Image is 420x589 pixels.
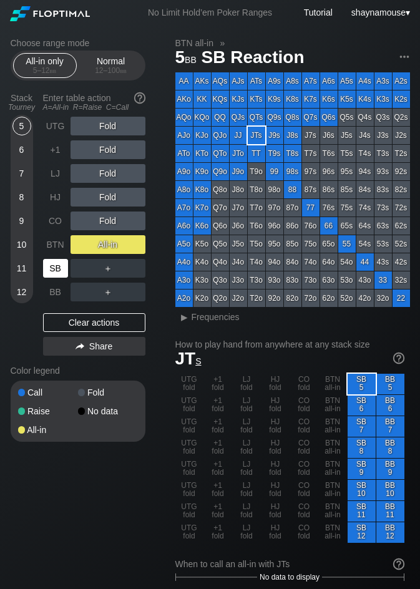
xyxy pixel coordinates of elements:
div: CO fold [290,437,318,458]
div: 22 [393,290,410,307]
div: 63s [374,217,392,235]
div: T6s [320,145,338,162]
div: 84o [284,253,301,271]
div: ATs [248,72,265,90]
div: AJs [230,72,247,90]
div: JTs [248,127,265,144]
div: 5 [12,117,31,135]
div: A5s [338,72,356,90]
div: K3o [193,271,211,289]
div: J7s [302,127,320,144]
div: +1 fold [204,374,232,394]
div: K4s [356,90,374,108]
div: A8s [284,72,301,90]
div: 43s [374,253,392,271]
div: HJ fold [261,437,290,458]
div: Fold [71,140,145,159]
div: K8o [193,181,211,198]
div: +1 fold [204,395,232,416]
div: CO fold [290,416,318,437]
div: BTN all-in [319,459,347,479]
div: BTN all-in [319,437,347,458]
div: Q3s [374,109,392,126]
div: 82s [393,181,410,198]
div: KTs [248,90,265,108]
div: BB 11 [376,501,404,522]
div: 9 [12,212,31,230]
div: TT [248,145,265,162]
div: LJ fold [233,522,261,543]
div: A=All-in R=Raise C=Call [43,103,145,112]
div: UTG fold [175,416,203,437]
div: CO fold [290,501,318,522]
div: 87o [284,199,301,217]
img: share.864f2f62.svg [76,343,84,350]
div: 53s [374,235,392,253]
div: 72o [302,290,320,307]
img: Floptimal logo [10,6,90,21]
div: +1 fold [204,501,232,522]
div: K8s [284,90,301,108]
div: AQo [175,109,193,126]
div: CO fold [290,522,318,543]
div: LJ fold [233,459,261,479]
h2: Choose range mode [11,38,145,48]
div: A2o [175,290,193,307]
div: J2s [393,127,410,144]
img: help.32db89a4.svg [392,557,406,571]
div: T9s [266,145,283,162]
span: 5 [173,48,198,69]
div: 7 [12,164,31,183]
div: 85s [338,181,356,198]
div: JJ [230,127,247,144]
div: 12 – 100 [85,66,137,75]
div: T8s [284,145,301,162]
div: 98o [266,181,283,198]
div: 6 [12,140,31,159]
span: BTN all-in [173,37,215,49]
div: 64s [356,217,374,235]
div: +1 fold [204,416,232,437]
div: LJ [43,164,68,183]
div: All-in [71,235,145,254]
div: 96s [320,163,338,180]
div: SB 9 [348,459,376,479]
div: BTN all-in [319,395,347,416]
div: +1 fold [204,459,232,479]
div: +1 fold [204,522,232,543]
div: BB 10 [376,480,404,500]
div: CO [43,212,68,230]
div: 32o [374,290,392,307]
div: Q6o [212,217,229,235]
span: JT [175,349,202,368]
div: +1 [43,140,68,159]
div: T6o [248,217,265,235]
div: KK [193,90,211,108]
div: A9s [266,72,283,90]
div: SB 11 [348,501,376,522]
div: 95o [266,235,283,253]
div: CO fold [290,395,318,416]
div: 10 [12,235,31,254]
div: Fold [71,188,145,207]
div: 99 [266,163,283,180]
div: 83o [284,271,301,289]
div: 74s [356,199,374,217]
div: 86s [320,181,338,198]
img: ellipsis.fd386fe8.svg [398,50,411,64]
div: A9o [175,163,193,180]
div: T9o [248,163,265,180]
div: LJ fold [233,501,261,522]
div: HJ fold [261,501,290,522]
img: help.32db89a4.svg [133,91,147,105]
h2: How to play hand from anywhere at any stack size [175,339,404,349]
div: UTG fold [175,374,203,394]
div: HJ fold [261,395,290,416]
div: UTG fold [175,501,203,522]
div: LJ fold [233,437,261,458]
span: No data to display [260,573,320,582]
div: BTN all-in [319,480,347,500]
div: 52o [338,290,356,307]
div: SB 6 [348,395,376,416]
div: KQo [193,109,211,126]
